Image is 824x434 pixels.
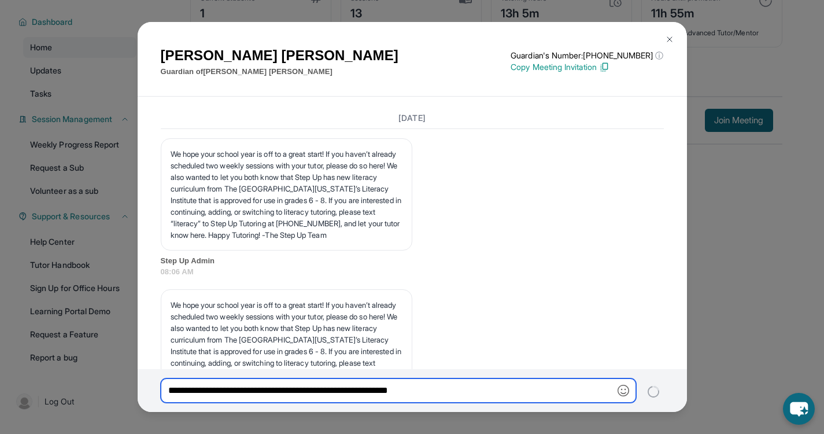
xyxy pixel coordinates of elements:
[618,385,629,396] img: Emoji
[665,35,674,44] img: Close Icon
[161,45,398,66] h1: [PERSON_NAME] [PERSON_NAME]
[161,66,398,78] p: Guardian of [PERSON_NAME] [PERSON_NAME]
[783,393,815,425] button: chat-button
[599,62,609,72] img: Copy Icon
[511,61,663,73] p: Copy Meeting Invitation
[511,50,663,61] p: Guardian's Number: [PHONE_NUMBER]
[161,255,664,267] span: Step Up Admin
[161,266,664,278] span: 08:06 AM
[161,112,664,124] h3: [DATE]
[655,50,663,61] span: ⓘ
[171,299,402,392] p: We hope your school year is off to a great start! If you haven’t already scheduled two weekly ses...
[171,148,402,241] p: We hope your school year is off to a great start! If you haven’t already scheduled two weekly ses...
